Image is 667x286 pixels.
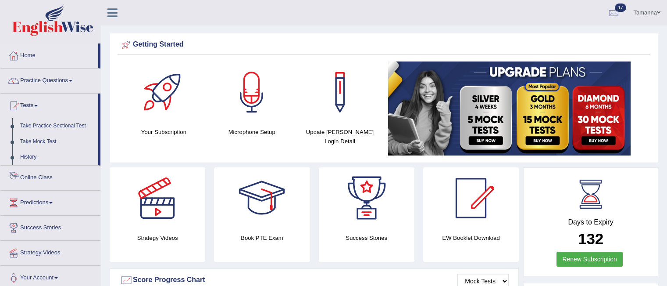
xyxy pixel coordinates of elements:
[16,118,98,134] a: Take Practice Sectional Test
[319,233,414,243] h4: Success Stories
[124,127,203,137] h4: Your Subscription
[0,43,98,65] a: Home
[110,233,205,243] h4: Strategy Videos
[615,4,626,12] span: 17
[214,233,310,243] h4: Book PTE Exam
[16,134,98,150] a: Take Mock Test
[16,149,98,165] a: History
[0,94,98,116] a: Tests
[556,252,623,267] a: Renew Subscription
[533,218,648,226] h4: Days to Expiry
[300,127,380,146] h4: Update [PERSON_NAME] Login Detail
[120,38,648,51] div: Getting Started
[388,62,631,156] img: small5.jpg
[0,191,100,213] a: Predictions
[212,127,292,137] h4: Microphone Setup
[0,216,100,238] a: Success Stories
[423,233,519,243] h4: EW Booklet Download
[0,166,100,188] a: Online Class
[0,69,100,91] a: Practice Questions
[578,230,603,247] b: 132
[0,241,100,263] a: Strategy Videos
